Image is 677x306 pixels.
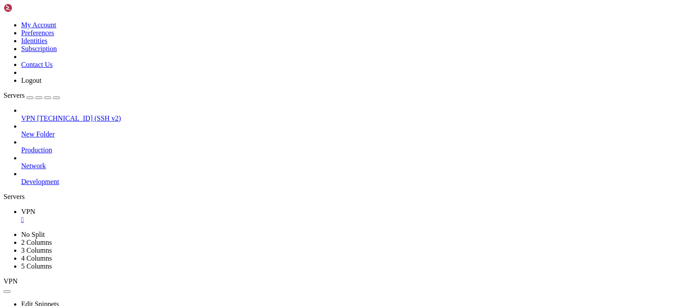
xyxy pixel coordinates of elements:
span: Production [21,146,52,154]
a: VPN [21,208,673,224]
span: [TECHNICAL_ID] (SSH v2) [37,114,121,122]
x-row: * Support: [URL][DOMAIN_NAME] [4,33,562,41]
span: VPN [21,114,35,122]
x-row: root@nl-vmv2-pico:~# [4,48,562,56]
a: Contact Us [21,61,53,68]
a:  [21,216,673,224]
a: 3 Columns [21,247,52,254]
a: Servers [4,92,60,99]
x-row: * Documentation: [URL][DOMAIN_NAME] [4,18,562,26]
a: Logout [21,77,41,84]
span: New Folder [21,130,55,138]
li: Development [21,170,673,186]
a: Subscription [21,45,57,52]
a: Preferences [21,29,54,37]
a: 2 Columns [21,239,52,246]
x-row: * Management: [URL][DOMAIN_NAME] [4,26,562,33]
span: Network [21,162,46,170]
a: No Split [21,231,45,238]
li: VPN [TECHNICAL_ID] (SSH v2) [21,107,673,122]
span: Servers [4,92,25,99]
x-row: Welcome to Ubuntu 24.04.3 LTS (GNU/Linux 6.8.0-84-generic x86_64) [4,4,562,11]
li: Network [21,154,673,170]
a: Network [21,162,673,170]
a: 4 Columns [21,254,52,262]
a: My Account [21,21,56,29]
a: Development [21,178,673,186]
div: (21, 6) [82,48,85,56]
a: VPN [TECHNICAL_ID] (SSH v2) [21,114,673,122]
span: Development [21,178,59,185]
img: Shellngn [4,4,54,12]
div: Servers [4,193,673,201]
a: New Folder [21,130,673,138]
li: Production [21,138,673,154]
span: VPN [4,277,18,285]
a: Identities [21,37,48,44]
a: Production [21,146,673,154]
span: VPN [21,208,35,215]
a: 5 Columns [21,262,52,270]
li: New Folder [21,122,673,138]
x-row: Last login: [DATE] from [TECHNICAL_ID] [4,41,562,48]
